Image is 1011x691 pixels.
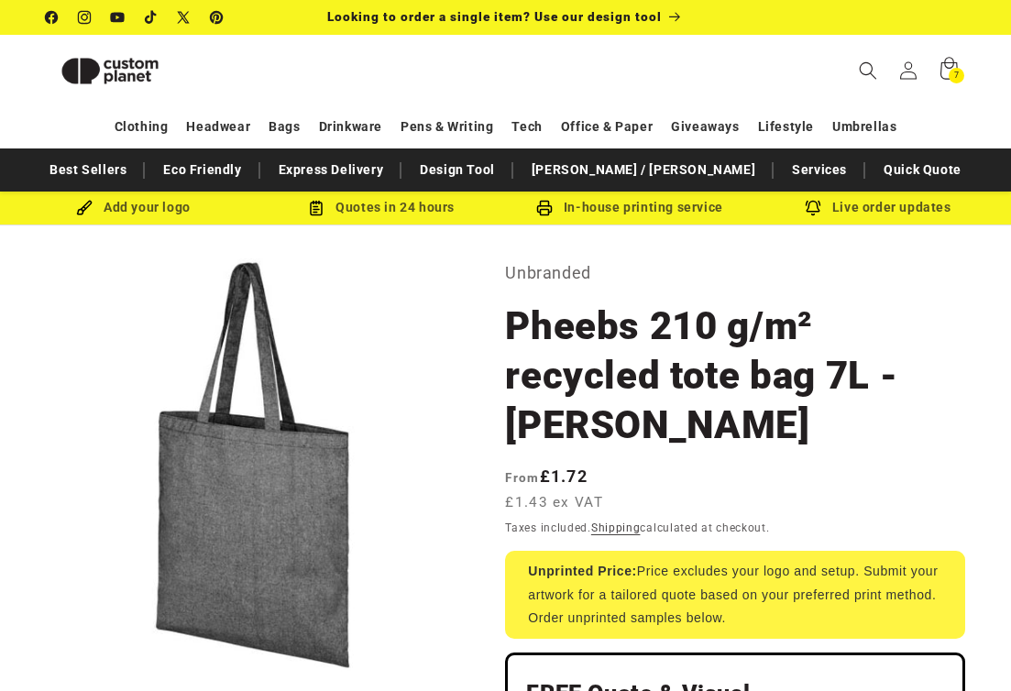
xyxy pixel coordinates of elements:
[411,154,504,186] a: Design Tool
[536,200,553,216] img: In-house printing
[46,42,174,100] img: Custom Planet
[154,154,250,186] a: Eco Friendly
[561,111,653,143] a: Office & Paper
[308,200,324,216] img: Order Updates Icon
[319,111,382,143] a: Drinkware
[269,111,300,143] a: Bags
[258,196,506,219] div: Quotes in 24 hours
[40,154,136,186] a: Best Sellers
[505,466,588,486] strong: £1.72
[506,196,754,219] div: In-house printing service
[327,9,662,24] span: Looking to order a single item? Use our design tool
[919,603,1011,691] iframe: Chat Widget
[671,111,739,143] a: Giveaways
[39,35,236,106] a: Custom Planet
[848,50,888,91] summary: Search
[758,111,814,143] a: Lifestyle
[46,258,459,672] media-gallery: Gallery Viewer
[401,111,493,143] a: Pens & Writing
[522,154,764,186] a: [PERSON_NAME] / [PERSON_NAME]
[832,111,896,143] a: Umbrellas
[528,564,637,578] strong: Unprinted Price:
[505,519,965,537] div: Taxes included. calculated at checkout.
[505,470,539,485] span: From
[954,68,960,83] span: 7
[505,258,965,288] p: Unbranded
[874,154,971,186] a: Quick Quote
[9,196,258,219] div: Add your logo
[753,196,1002,219] div: Live order updates
[186,111,250,143] a: Headwear
[76,200,93,216] img: Brush Icon
[591,521,641,534] a: Shipping
[505,551,965,639] div: Price excludes your logo and setup. Submit your artwork for a tailored quote based on your prefer...
[511,111,542,143] a: Tech
[505,302,965,450] h1: Pheebs 210 g/m² recycled tote bag 7L - [PERSON_NAME]
[783,154,856,186] a: Services
[805,200,821,216] img: Order updates
[269,154,393,186] a: Express Delivery
[505,492,603,513] span: £1.43 ex VAT
[115,111,169,143] a: Clothing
